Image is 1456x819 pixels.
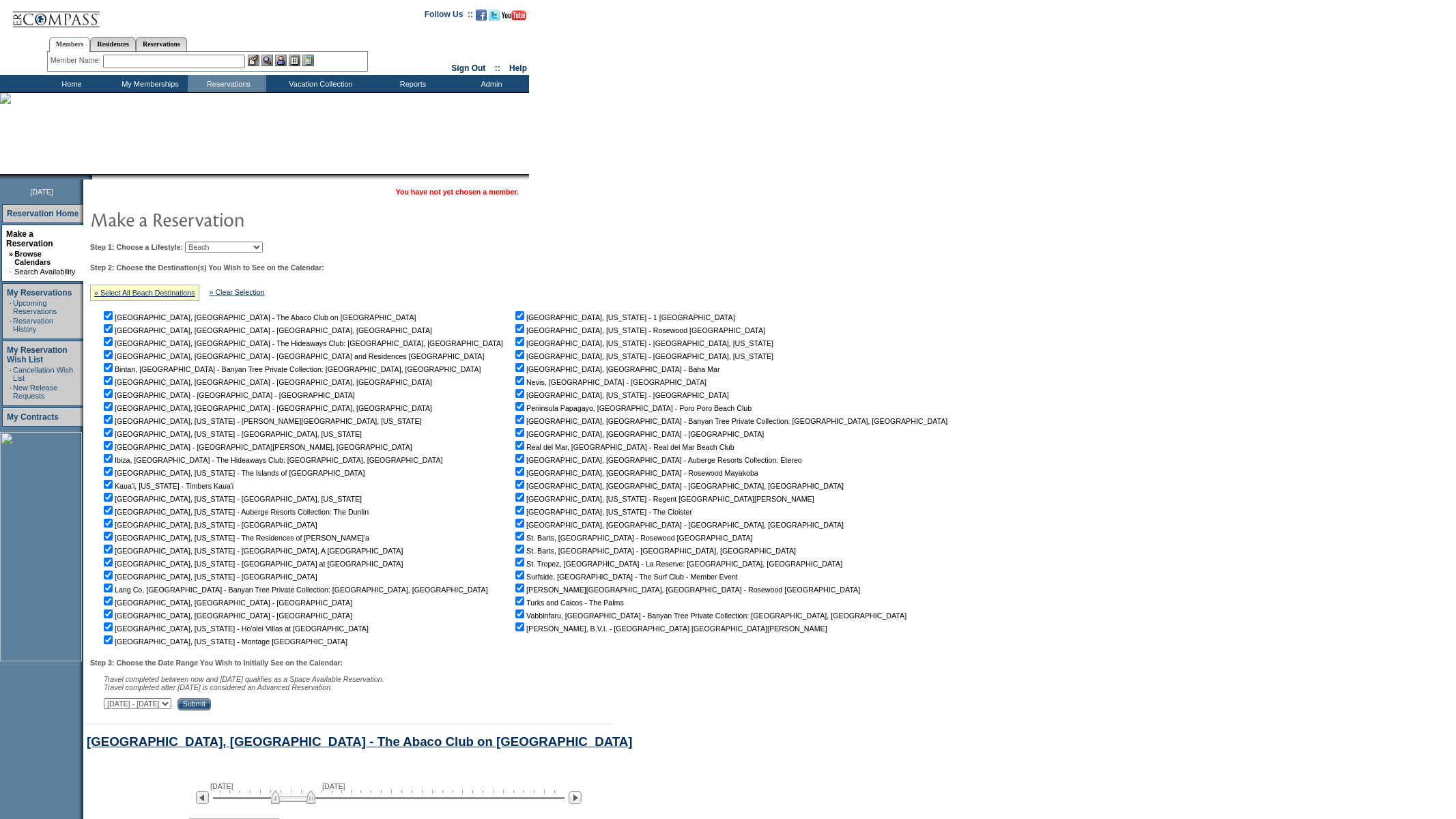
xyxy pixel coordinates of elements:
nobr: [GEOGRAPHIC_DATA] - [GEOGRAPHIC_DATA] - [GEOGRAPHIC_DATA] [101,391,355,399]
nobr: [GEOGRAPHIC_DATA], [GEOGRAPHIC_DATA] - [GEOGRAPHIC_DATA], [GEOGRAPHIC_DATA] [513,521,844,529]
nobr: [GEOGRAPHIC_DATA], [US_STATE] - [GEOGRAPHIC_DATA], [US_STATE] [513,352,773,360]
nobr: [GEOGRAPHIC_DATA], [US_STATE] - Rosewood [GEOGRAPHIC_DATA] [513,326,765,334]
img: View [261,55,273,66]
nobr: [GEOGRAPHIC_DATA], [US_STATE] - Regent [GEOGRAPHIC_DATA][PERSON_NAME] [513,495,814,503]
span: [DATE] [30,188,53,196]
nobr: [GEOGRAPHIC_DATA], [GEOGRAPHIC_DATA] - [GEOGRAPHIC_DATA] [101,599,352,607]
nobr: [GEOGRAPHIC_DATA], [US_STATE] - [GEOGRAPHIC_DATA] [101,573,317,581]
nobr: Surfside, [GEOGRAPHIC_DATA] - The Surf Club - Member Event [513,573,738,581]
a: [GEOGRAPHIC_DATA], [GEOGRAPHIC_DATA] - The Abaco Club on [GEOGRAPHIC_DATA] [87,734,632,749]
nobr: [GEOGRAPHIC_DATA] - [GEOGRAPHIC_DATA][PERSON_NAME], [GEOGRAPHIC_DATA] [101,443,412,451]
a: Residences [90,37,136,51]
div: Member Name: [51,55,103,66]
td: Reports [372,75,451,92]
b: Step 2: Choose the Destination(s) You Wish to See on the Calendar: [90,263,324,272]
nobr: Kaua'i, [US_STATE] - Timbers Kaua'i [101,482,233,490]
nobr: [GEOGRAPHIC_DATA], [US_STATE] - [GEOGRAPHIC_DATA] [101,521,317,529]
span: Travel completed between now and [DATE] qualifies as a Space Available Reservation. [104,675,384,683]
nobr: St. Barts, [GEOGRAPHIC_DATA] - Rosewood [GEOGRAPHIC_DATA] [513,534,752,542]
nobr: [GEOGRAPHIC_DATA], [GEOGRAPHIC_DATA] - [GEOGRAPHIC_DATA], [GEOGRAPHIC_DATA] [513,482,844,490]
nobr: [GEOGRAPHIC_DATA], [GEOGRAPHIC_DATA] - [GEOGRAPHIC_DATA] [513,430,764,438]
nobr: [GEOGRAPHIC_DATA], [US_STATE] - The Residences of [PERSON_NAME]'a [101,534,369,542]
nobr: [GEOGRAPHIC_DATA], [US_STATE] - Auberge Resorts Collection: The Dunlin [101,508,369,516]
a: Follow us on Twitter [489,14,500,22]
nobr: St. Barts, [GEOGRAPHIC_DATA] - [GEOGRAPHIC_DATA], [GEOGRAPHIC_DATA] [513,547,796,555]
nobr: Turks and Caicos - The Palms [513,599,624,607]
b: Step 1: Choose a Lifestyle: [90,243,183,251]
td: · [10,384,12,400]
nobr: [GEOGRAPHIC_DATA], [US_STATE] - Ho'olei Villas at [GEOGRAPHIC_DATA] [101,624,369,633]
nobr: [GEOGRAPHIC_DATA], [US_STATE] - Montage [GEOGRAPHIC_DATA] [101,637,347,646]
nobr: [PERSON_NAME][GEOGRAPHIC_DATA], [GEOGRAPHIC_DATA] - Rosewood [GEOGRAPHIC_DATA] [513,586,860,594]
a: Search Availability [14,268,75,276]
td: My Memberships [109,75,188,92]
img: blank.gif [92,174,94,179]
a: Make a Reservation [6,229,53,248]
nobr: [GEOGRAPHIC_DATA], [US_STATE] - [GEOGRAPHIC_DATA], [US_STATE] [513,339,773,347]
td: · [10,366,12,382]
a: Become our fan on Facebook [476,14,487,22]
b: » [9,250,13,258]
nobr: [GEOGRAPHIC_DATA], [US_STATE] - [GEOGRAPHIC_DATA] [513,391,729,399]
nobr: [GEOGRAPHIC_DATA], [GEOGRAPHIC_DATA] - [GEOGRAPHIC_DATA] and Residences [GEOGRAPHIC_DATA] [101,352,484,360]
td: Vacation Collection [266,75,372,92]
a: » Clear Selection [210,288,265,296]
span: You have not yet chosen a member. [396,188,519,196]
b: Step 3: Choose the Date Range You Wish to Initially See on the Calendar: [90,659,343,667]
img: Next [569,791,582,804]
img: Impersonate [275,55,287,66]
nobr: [GEOGRAPHIC_DATA], [US_STATE] - The Islands of [GEOGRAPHIC_DATA] [101,469,365,477]
nobr: [GEOGRAPHIC_DATA], [US_STATE] - 1 [GEOGRAPHIC_DATA] [513,313,735,321]
a: Reservation History [13,317,53,333]
img: promoShadowLeftCorner.gif [87,174,92,179]
nobr: Bintan, [GEOGRAPHIC_DATA] - Banyan Tree Private Collection: [GEOGRAPHIC_DATA], [GEOGRAPHIC_DATA] [101,365,481,373]
nobr: [PERSON_NAME], B.V.I. - [GEOGRAPHIC_DATA] [GEOGRAPHIC_DATA][PERSON_NAME] [513,624,827,633]
img: b_calculator.gif [302,55,314,66]
img: Subscribe to our YouTube Channel [502,10,526,20]
nobr: [GEOGRAPHIC_DATA], [GEOGRAPHIC_DATA] - Baha Mar [513,365,719,373]
nobr: [GEOGRAPHIC_DATA], [GEOGRAPHIC_DATA] - The Abaco Club on [GEOGRAPHIC_DATA] [101,313,416,321]
nobr: [GEOGRAPHIC_DATA], [GEOGRAPHIC_DATA] - [GEOGRAPHIC_DATA], [GEOGRAPHIC_DATA] [101,378,432,386]
td: Follow Us :: [425,8,473,25]
a: My Reservation Wish List [7,345,68,364]
nobr: [GEOGRAPHIC_DATA], [GEOGRAPHIC_DATA] - Banyan Tree Private Collection: [GEOGRAPHIC_DATA], [GEOGRA... [513,417,947,425]
nobr: [GEOGRAPHIC_DATA], [US_STATE] - [GEOGRAPHIC_DATA], A [GEOGRAPHIC_DATA] [101,547,403,555]
nobr: Nevis, [GEOGRAPHIC_DATA] - [GEOGRAPHIC_DATA] [513,378,706,386]
a: Members [49,37,91,52]
a: » Select All Beach Destinations [94,289,195,297]
nobr: [GEOGRAPHIC_DATA], [GEOGRAPHIC_DATA] - [GEOGRAPHIC_DATA], [GEOGRAPHIC_DATA] [101,404,432,412]
a: Browse Calendars [14,250,51,266]
img: Reservations [289,55,300,66]
a: My Contracts [7,412,59,422]
nobr: [GEOGRAPHIC_DATA], [GEOGRAPHIC_DATA] - [GEOGRAPHIC_DATA], [GEOGRAPHIC_DATA] [101,326,432,334]
a: Upcoming Reservations [13,299,57,315]
a: New Release Requests [13,384,57,400]
a: Reservations [136,37,187,51]
img: Follow us on Twitter [489,10,500,20]
a: Cancellation Wish List [13,366,73,382]
a: Help [509,63,527,73]
nobr: [GEOGRAPHIC_DATA], [GEOGRAPHIC_DATA] - [GEOGRAPHIC_DATA] [101,612,352,620]
td: Reservations [188,75,266,92]
nobr: Real del Mar, [GEOGRAPHIC_DATA] - Real del Mar Beach Club [513,443,734,451]
a: Reservation Home [7,209,78,218]
td: · [10,317,12,333]
nobr: Ibiza, [GEOGRAPHIC_DATA] - The Hideaways Club: [GEOGRAPHIC_DATA], [GEOGRAPHIC_DATA] [101,456,443,464]
nobr: [GEOGRAPHIC_DATA], [US_STATE] - [GEOGRAPHIC_DATA], [US_STATE] [101,495,362,503]
nobr: [GEOGRAPHIC_DATA], [US_STATE] - [PERSON_NAME][GEOGRAPHIC_DATA], [US_STATE] [101,417,422,425]
nobr: [GEOGRAPHIC_DATA], [GEOGRAPHIC_DATA] - The Hideaways Club: [GEOGRAPHIC_DATA], [GEOGRAPHIC_DATA] [101,339,503,347]
nobr: [GEOGRAPHIC_DATA], [US_STATE] - The Cloister [513,508,692,516]
a: Subscribe to our YouTube Channel [502,14,526,22]
nobr: St. Tropez, [GEOGRAPHIC_DATA] - La Reserve: [GEOGRAPHIC_DATA], [GEOGRAPHIC_DATA] [513,560,842,568]
nobr: [GEOGRAPHIC_DATA], [US_STATE] - [GEOGRAPHIC_DATA], [US_STATE] [101,430,362,438]
nobr: Vabbinfaru, [GEOGRAPHIC_DATA] - Banyan Tree Private Collection: [GEOGRAPHIC_DATA], [GEOGRAPHIC_DATA] [513,612,907,620]
td: Home [31,75,109,92]
nobr: [GEOGRAPHIC_DATA], [GEOGRAPHIC_DATA] - Rosewood Mayakoba [513,469,758,477]
img: pgTtlMakeReservation.gif [90,205,363,233]
td: · [10,299,12,315]
input: Submit [177,698,211,710]
span: :: [495,63,500,73]
img: Previous [196,791,209,804]
a: Sign Out [451,63,485,73]
img: Become our fan on Facebook [476,10,487,20]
